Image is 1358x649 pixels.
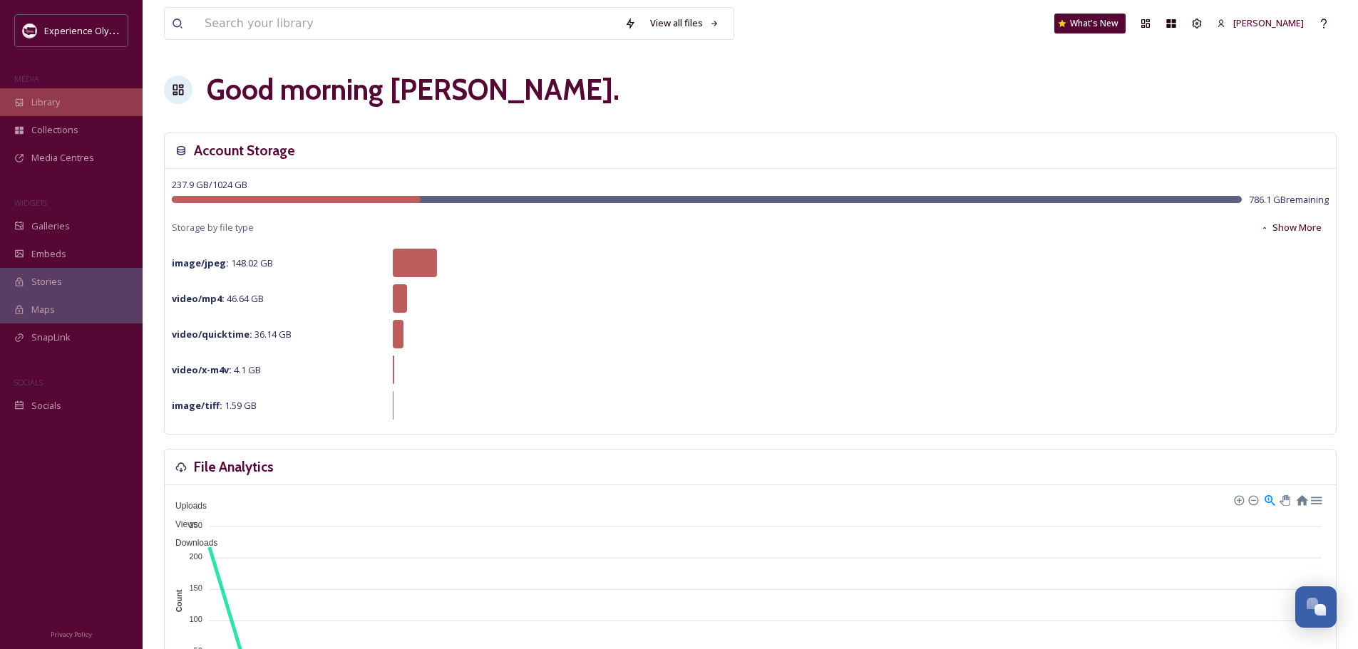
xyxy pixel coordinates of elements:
[14,73,39,84] span: MEDIA
[31,123,78,137] span: Collections
[172,328,252,341] strong: video/quicktime :
[175,589,183,612] text: Count
[31,95,60,109] span: Library
[190,583,202,592] tspan: 150
[1249,193,1329,207] span: 786.1 GB remaining
[172,363,261,376] span: 4.1 GB
[1248,494,1257,504] div: Zoom Out
[1280,495,1288,504] div: Panning
[31,399,61,412] span: Socials
[172,363,232,376] strong: video/x-m4v :
[44,24,129,37] span: Experience Olympia
[1233,16,1304,29] span: [PERSON_NAME]
[194,140,295,161] h3: Account Storage
[172,399,222,412] strong: image/tiff :
[172,178,247,191] span: 237.9 GB / 1024 GB
[643,9,726,37] a: View all files
[190,615,202,623] tspan: 100
[1210,9,1311,37] a: [PERSON_NAME]
[165,501,207,511] span: Uploads
[207,68,619,111] h1: Good morning [PERSON_NAME] .
[1233,494,1243,504] div: Zoom In
[172,292,225,305] strong: video/mp4 :
[172,292,264,305] span: 46.64 GB
[197,8,617,39] input: Search your library
[194,457,274,477] h3: File Analytics
[190,520,202,529] tspan: 250
[51,625,92,642] a: Privacy Policy
[172,221,254,234] span: Storage by file type
[1310,493,1322,505] div: Menu
[172,399,257,412] span: 1.59 GB
[1253,214,1329,242] button: Show More
[1295,586,1337,628] button: Open Chat
[1295,493,1307,505] div: Reset Zoom
[190,552,202,561] tspan: 200
[31,151,94,165] span: Media Centres
[165,538,217,548] span: Downloads
[1263,493,1275,505] div: Selection Zoom
[1054,14,1126,33] a: What's New
[165,519,198,529] span: Views
[31,247,66,261] span: Embeds
[31,303,55,316] span: Maps
[172,256,273,269] span: 148.02 GB
[31,275,62,289] span: Stories
[14,197,47,208] span: WIDGETS
[31,219,70,233] span: Galleries
[14,377,43,388] span: SOCIALS
[172,328,292,341] span: 36.14 GB
[31,331,71,344] span: SnapLink
[172,256,229,269] strong: image/jpeg :
[51,630,92,639] span: Privacy Policy
[23,24,37,38] img: download.jpeg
